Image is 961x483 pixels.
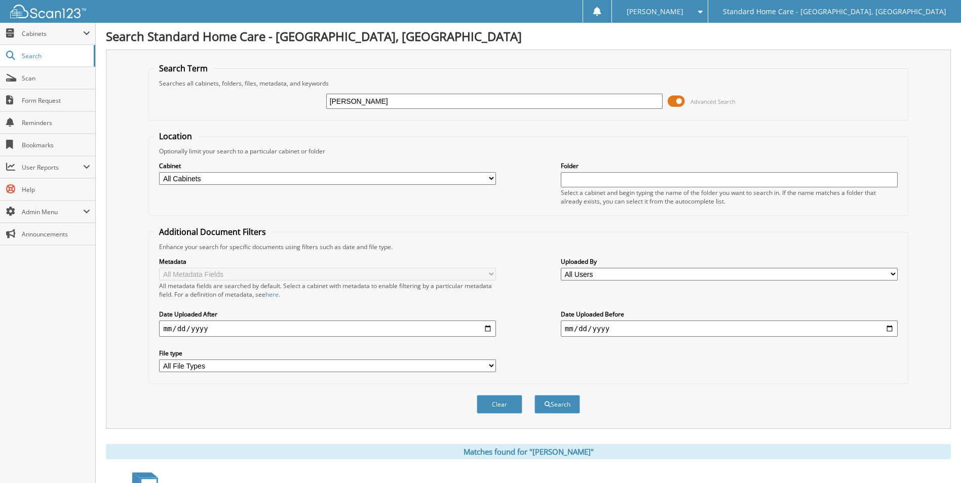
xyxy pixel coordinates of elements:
[561,320,898,337] input: end
[106,28,951,45] h1: Search Standard Home Care - [GEOGRAPHIC_DATA], [GEOGRAPHIC_DATA]
[561,162,898,170] label: Folder
[477,395,522,414] button: Clear
[159,257,496,266] label: Metadata
[22,52,89,60] span: Search
[22,74,90,83] span: Scan
[22,230,90,238] span: Announcements
[561,310,898,318] label: Date Uploaded Before
[22,118,90,127] span: Reminders
[22,141,90,149] span: Bookmarks
[154,226,271,237] legend: Additional Document Filters
[22,96,90,105] span: Form Request
[159,162,496,170] label: Cabinet
[154,147,902,155] div: Optionally limit your search to a particular cabinet or folder
[561,257,898,266] label: Uploaded By
[22,185,90,194] span: Help
[154,243,902,251] div: Enhance your search for specific documents using filters such as date and file type.
[154,131,197,142] legend: Location
[159,281,496,299] div: All metadata fields are searched by default. Select a cabinet with metadata to enable filtering b...
[159,320,496,337] input: start
[154,63,213,74] legend: Search Term
[561,188,898,206] div: Select a cabinet and begin typing the name of the folder you want to search in. If the name match...
[723,9,946,15] span: Standard Home Care - [GEOGRAPHIC_DATA], [GEOGRAPHIC_DATA]
[690,98,736,105] span: Advanced Search
[22,29,83,38] span: Cabinets
[159,310,496,318] label: Date Uploaded After
[22,208,83,216] span: Admin Menu
[106,444,951,459] div: Matches found for "[PERSON_NAME]"
[10,5,86,18] img: scan123-logo-white.svg
[265,290,279,299] a: here
[627,9,683,15] span: [PERSON_NAME]
[22,163,83,172] span: User Reports
[154,79,902,88] div: Searches all cabinets, folders, files, metadata, and keywords
[159,349,496,357] label: File type
[534,395,580,414] button: Search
